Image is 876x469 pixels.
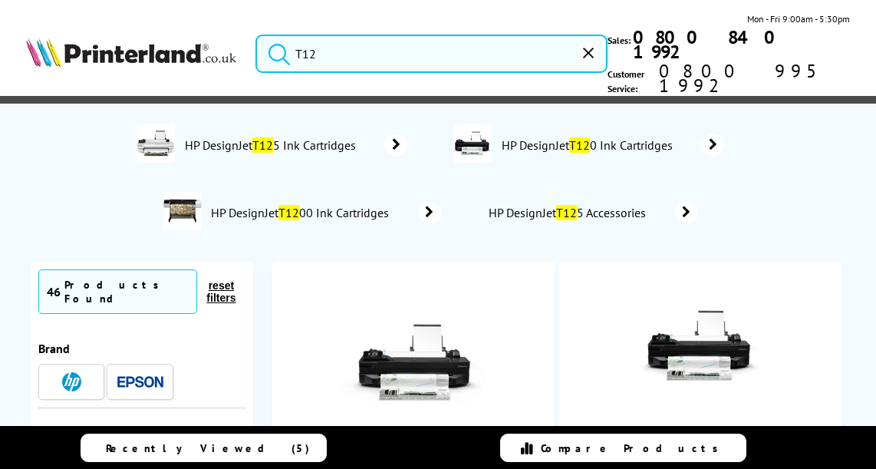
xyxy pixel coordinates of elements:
img: HP-T120-Front-Small.jpg [643,289,758,404]
input: Search product or brand [255,35,608,73]
span: 0800 995 1992 [657,64,850,93]
mark: T12 [569,137,590,153]
button: reset filters [197,279,245,305]
a: HP DesignJetT120 Ink Cartridges [499,124,724,166]
div: Products Found [64,278,189,306]
a: HP DesignJetT1200 Ink Cartridges [209,192,441,233]
span: Mon - Fri 9:00am - 5:30pm [747,12,850,26]
a: HP DesignJetT125 Ink Cartridges [183,124,407,166]
span: HP DesignJet 0 Ink Cartridges [499,137,678,153]
mark: T12 [278,205,299,220]
img: Epson [117,376,163,388]
a: 0800 840 1992 [631,30,850,59]
img: HP [62,372,81,391]
a: Printerland Logo [26,38,236,71]
img: CQ891C-conspage.jpg [453,124,492,163]
span: 46 [47,284,61,299]
mark: T12 [556,205,577,220]
span: Customer Service: [608,64,850,96]
img: T1200-conspage.jpg [163,192,202,230]
a: HP DesignJetT125 Accessories [487,202,698,223]
span: HP DesignJet 5 Ink Cartridges [183,137,361,153]
img: 5ZY57A-conspage.jpg [137,124,175,163]
span: Sales: [608,33,631,48]
mark: T12 [252,137,273,153]
span: Recently Viewed (5) [106,441,310,455]
img: Printerland Logo [26,38,236,68]
span: Compare Products [541,441,726,455]
a: Recently Viewed (5) [81,434,327,462]
b: 0800 840 1992 [633,25,786,64]
img: T120-front-small.jpg [341,289,486,434]
span: Brand [38,341,70,356]
span: HP DesignJet 00 Ink Cartridges [209,205,395,220]
a: Compare Products [500,434,746,462]
span: HP DesignJet 5 Accessories [487,205,653,220]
